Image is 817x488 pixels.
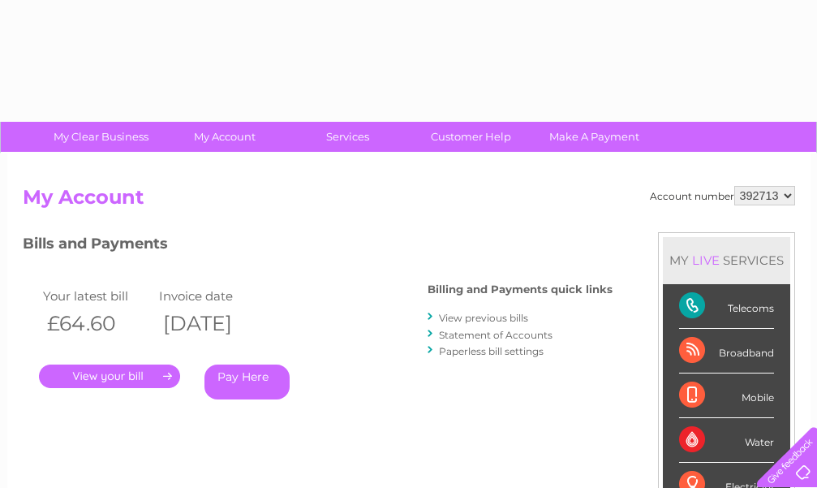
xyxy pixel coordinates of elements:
[157,122,291,152] a: My Account
[679,374,774,418] div: Mobile
[663,237,790,283] div: MY SERVICES
[39,365,180,388] a: .
[23,232,613,261] h3: Bills and Payments
[404,122,538,152] a: Customer Help
[679,418,774,463] div: Water
[204,365,290,399] a: Pay Here
[439,345,544,357] a: Paperless bill settings
[39,307,156,340] th: £64.60
[155,285,272,307] td: Invoice date
[679,284,774,329] div: Telecoms
[650,186,795,205] div: Account number
[527,122,661,152] a: Make A Payment
[39,285,156,307] td: Your latest bill
[428,283,613,296] h4: Billing and Payments quick links
[439,312,528,324] a: View previous bills
[23,186,795,217] h2: My Account
[679,329,774,374] div: Broadband
[155,307,272,340] th: [DATE]
[689,253,723,268] div: LIVE
[439,329,553,341] a: Statement of Accounts
[34,122,168,152] a: My Clear Business
[281,122,415,152] a: Services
